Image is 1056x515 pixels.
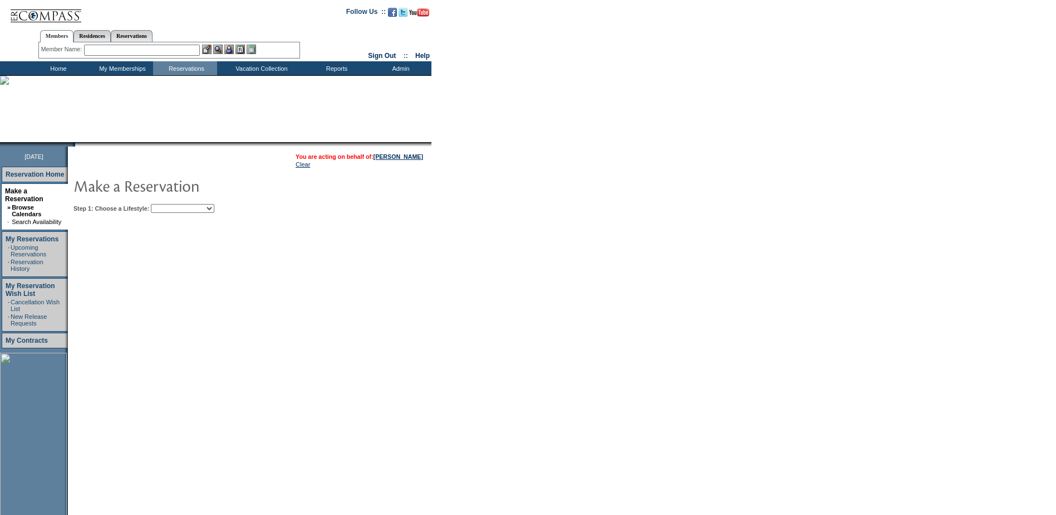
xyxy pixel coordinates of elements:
[296,153,423,160] span: You are acting on behalf of:
[71,142,75,147] img: promoShadowLeftCorner.gif
[374,153,423,160] a: [PERSON_NAME]
[11,244,46,257] a: Upcoming Reservations
[7,218,11,225] td: ·
[6,235,58,243] a: My Reservations
[89,61,153,75] td: My Memberships
[303,61,367,75] td: Reports
[368,52,396,60] a: Sign Out
[24,153,43,160] span: [DATE]
[11,313,47,327] a: New Release Requests
[6,171,64,178] a: Reservation Home
[153,61,217,75] td: Reservations
[25,61,89,75] td: Home
[12,218,61,225] a: Search Availability
[11,259,43,272] a: Reservation History
[5,187,43,203] a: Make a Reservation
[6,337,48,344] a: My Contracts
[111,30,153,42] a: Reservations
[415,52,430,60] a: Help
[8,299,9,312] td: ·
[6,282,55,298] a: My Reservation Wish List
[7,204,11,211] b: »
[11,299,60,312] a: Cancellation Wish List
[224,45,234,54] img: Impersonate
[75,142,76,147] img: blank.gif
[41,45,84,54] div: Member Name:
[217,61,303,75] td: Vacation Collection
[8,244,9,257] td: ·
[399,11,407,18] a: Follow us on Twitter
[404,52,408,60] span: ::
[296,161,310,168] a: Clear
[409,8,429,17] img: Subscribe to our YouTube Channel
[40,30,74,42] a: Members
[235,45,245,54] img: Reservations
[8,259,9,272] td: ·
[346,7,386,20] td: Follow Us ::
[247,45,256,54] img: b_calculator.gif
[8,313,9,327] td: ·
[73,205,149,212] b: Step 1: Choose a Lifestyle:
[202,45,212,54] img: b_edit.gif
[388,8,397,17] img: Become our fan on Facebook
[12,204,41,217] a: Browse Calendars
[73,174,296,197] img: pgTtlMakeReservation.gif
[388,11,397,18] a: Become our fan on Facebook
[367,61,431,75] td: Admin
[213,45,223,54] img: View
[409,11,429,18] a: Subscribe to our YouTube Channel
[73,30,111,42] a: Residences
[399,8,407,17] img: Follow us on Twitter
